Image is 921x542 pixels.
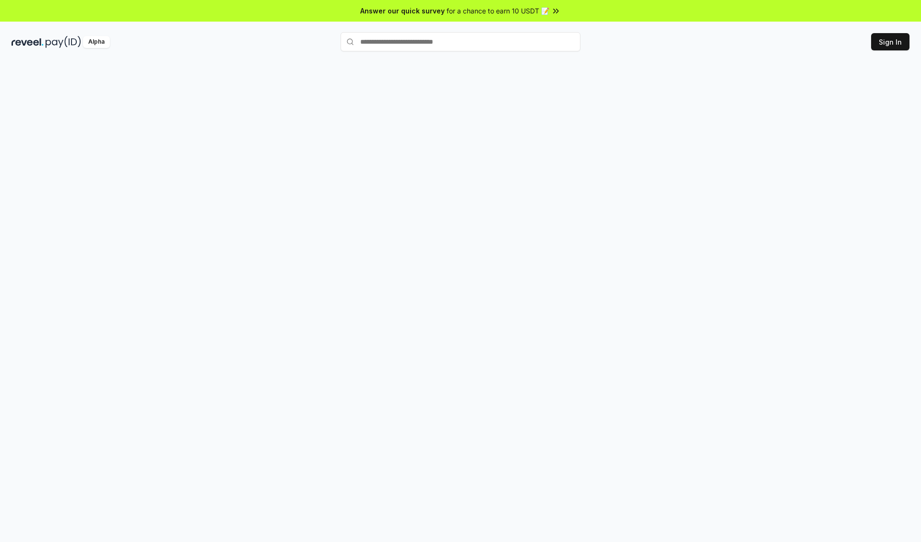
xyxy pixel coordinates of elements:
img: pay_id [46,36,81,48]
span: Answer our quick survey [360,6,445,16]
div: Alpha [83,36,110,48]
button: Sign In [871,33,909,50]
img: reveel_dark [12,36,44,48]
span: for a chance to earn 10 USDT 📝 [447,6,549,16]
